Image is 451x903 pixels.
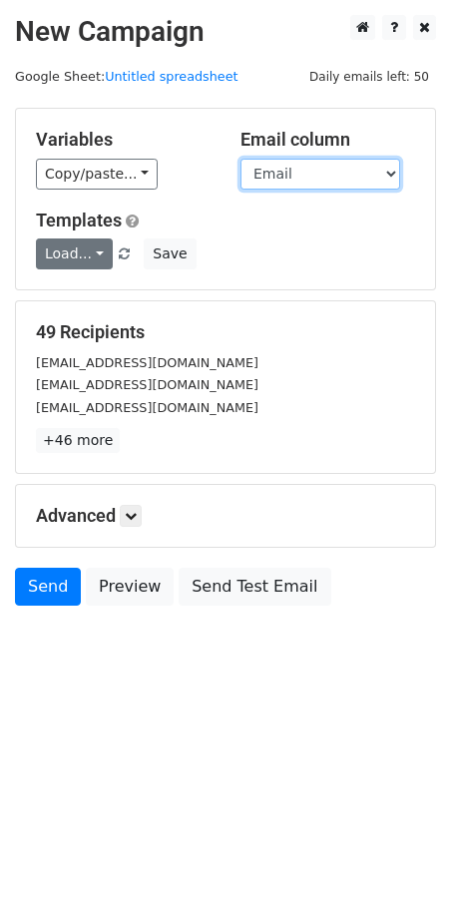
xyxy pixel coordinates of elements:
h5: Email column [240,129,415,151]
a: Load... [36,238,113,269]
span: Daily emails left: 50 [302,66,436,88]
iframe: Chat Widget [351,807,451,903]
h5: Variables [36,129,211,151]
a: +46 more [36,428,120,453]
small: [EMAIL_ADDRESS][DOMAIN_NAME] [36,400,258,415]
h2: New Campaign [15,15,436,49]
button: Save [144,238,196,269]
small: [EMAIL_ADDRESS][DOMAIN_NAME] [36,355,258,370]
a: Untitled spreadsheet [105,69,237,84]
a: Copy/paste... [36,159,158,190]
h5: Advanced [36,505,415,527]
a: Templates [36,210,122,230]
a: Daily emails left: 50 [302,69,436,84]
h5: 49 Recipients [36,321,415,343]
a: Send Test Email [179,568,330,606]
a: Send [15,568,81,606]
div: 聊天小组件 [351,807,451,903]
a: Preview [86,568,174,606]
small: Google Sheet: [15,69,238,84]
small: [EMAIL_ADDRESS][DOMAIN_NAME] [36,377,258,392]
